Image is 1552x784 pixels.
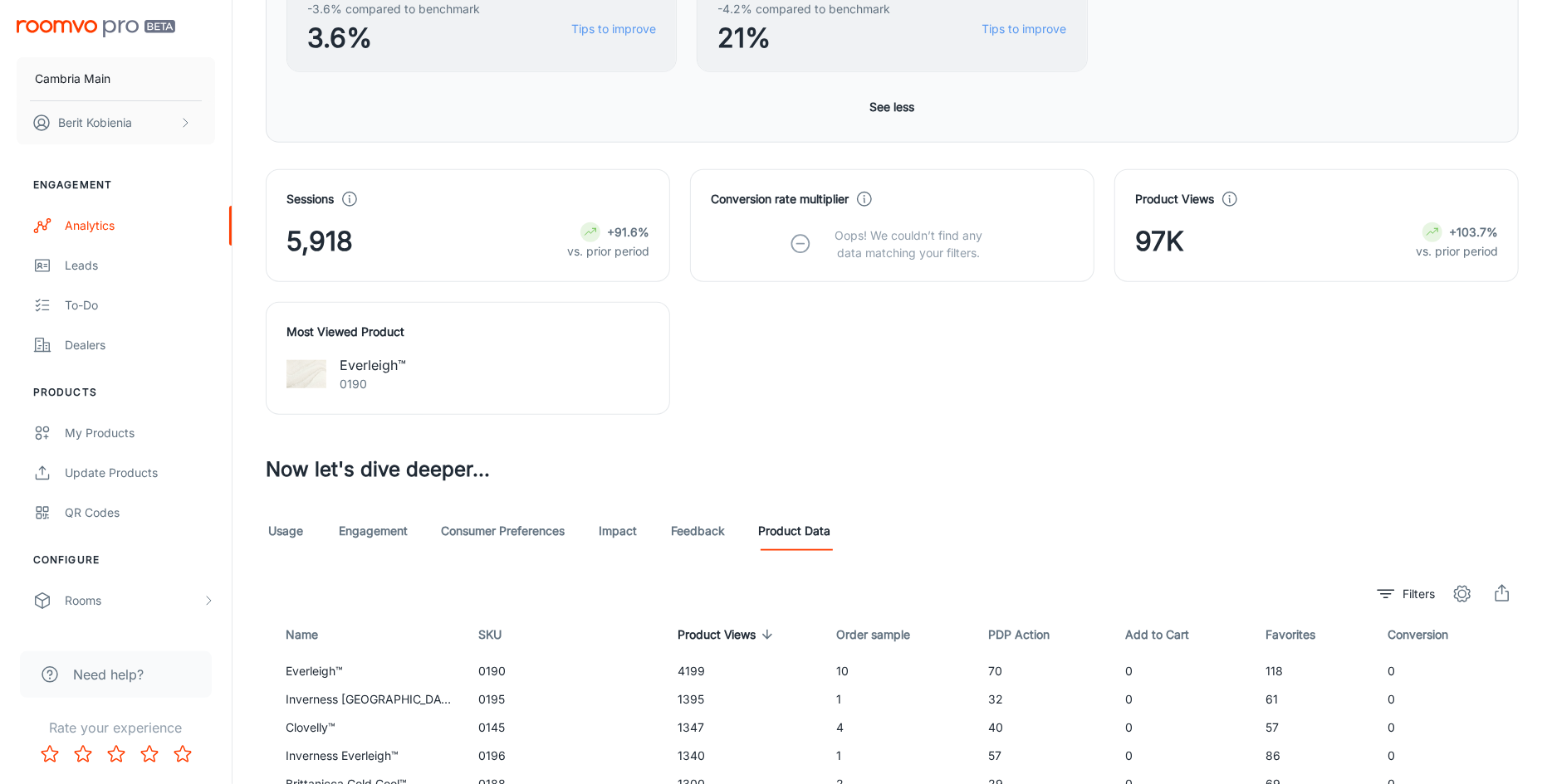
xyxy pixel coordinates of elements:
[465,713,664,742] td: 0145
[823,742,976,770] td: 1
[340,375,406,393] p: 0190
[982,20,1067,38] a: Tips to improve
[73,665,144,684] span: Need help?
[836,625,932,645] span: Order sample
[17,101,215,144] button: Berit Kobienia
[1252,657,1374,685] td: 118
[1252,685,1374,713] td: 61
[567,242,649,261] p: vs. prior period
[1449,225,1498,239] strong: +103.7%
[664,742,823,770] td: 1340
[65,336,215,354] div: Dealers
[823,713,976,742] td: 4
[478,625,523,645] span: SKU
[65,296,215,314] div: To-do
[1486,577,1519,611] button: export
[65,631,215,650] div: Branding
[307,18,480,58] span: 3.6%
[65,256,215,275] div: Leads
[65,464,215,482] div: Update Products
[286,354,326,394] img: Everleigh™
[1135,222,1184,261] span: 97K
[340,355,406,375] p: Everleigh™
[1388,625,1470,645] span: Conversion
[1252,713,1374,742] td: 57
[1486,577,1519,611] span: Export CSV
[1374,657,1519,685] td: 0
[441,511,565,551] a: Consumer Preferences
[17,57,215,100] button: Cambria Main
[266,511,306,551] a: Usage
[17,20,175,37] img: Roomvo PRO Beta
[1446,577,1479,611] button: settings
[339,511,408,551] a: Engagement
[286,222,353,261] span: 5,918
[1112,713,1252,742] td: 0
[678,625,778,645] span: Product Views
[1252,742,1374,770] td: 86
[465,742,664,770] td: 0196
[758,511,830,551] a: Product Data
[58,114,132,132] p: Berit Kobienia
[975,657,1112,685] td: 70
[33,738,66,771] button: Rate 1 star
[133,738,166,771] button: Rate 4 star
[822,226,995,261] p: Oops! We couldn’t find any data matching your filters.
[1135,190,1214,208] h4: Product Views
[266,455,1519,485] h3: Now let's dive deeper...
[1112,742,1252,770] td: 0
[1125,625,1211,645] span: Add to Cart
[65,504,215,522] div: QR Codes
[266,742,465,770] td: Inverness Everleigh™
[65,217,215,235] div: Analytics
[286,625,340,645] span: Name
[266,657,465,685] td: Everleigh™
[465,657,664,685] td: 0190
[1112,657,1252,685] td: 0
[35,70,110,88] p: Cambria Main
[823,657,976,685] td: 10
[823,685,976,713] td: 1
[1266,625,1337,645] span: Favorites
[717,18,890,58] span: 21%
[975,742,1112,770] td: 57
[975,713,1112,742] td: 40
[1374,685,1519,713] td: 0
[1403,585,1435,603] p: Filters
[286,323,649,341] h4: Most Viewed Product
[975,685,1112,713] td: 32
[100,738,133,771] button: Rate 3 star
[166,738,199,771] button: Rate 5 star
[1374,742,1519,770] td: 0
[664,713,823,742] td: 1347
[864,92,922,122] button: See less
[1112,685,1252,713] td: 0
[711,190,849,208] h4: Conversion rate multiplier
[66,738,100,771] button: Rate 2 star
[1373,581,1439,607] button: filter
[266,685,465,713] td: Inverness [GEOGRAPHIC_DATA]™
[664,685,823,713] td: 1395
[571,20,656,38] a: Tips to improve
[598,511,638,551] a: Impact
[988,625,1071,645] span: PDP Action
[13,718,218,738] p: Rate your experience
[266,713,465,742] td: Clovelly™
[1374,713,1519,742] td: 0
[671,511,725,551] a: Feedback
[664,657,823,685] td: 4199
[1416,242,1498,261] p: vs. prior period
[286,190,334,208] h4: Sessions
[465,685,664,713] td: 0195
[65,424,215,442] div: My Products
[65,592,202,610] div: Rooms
[607,225,649,239] strong: +91.6%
